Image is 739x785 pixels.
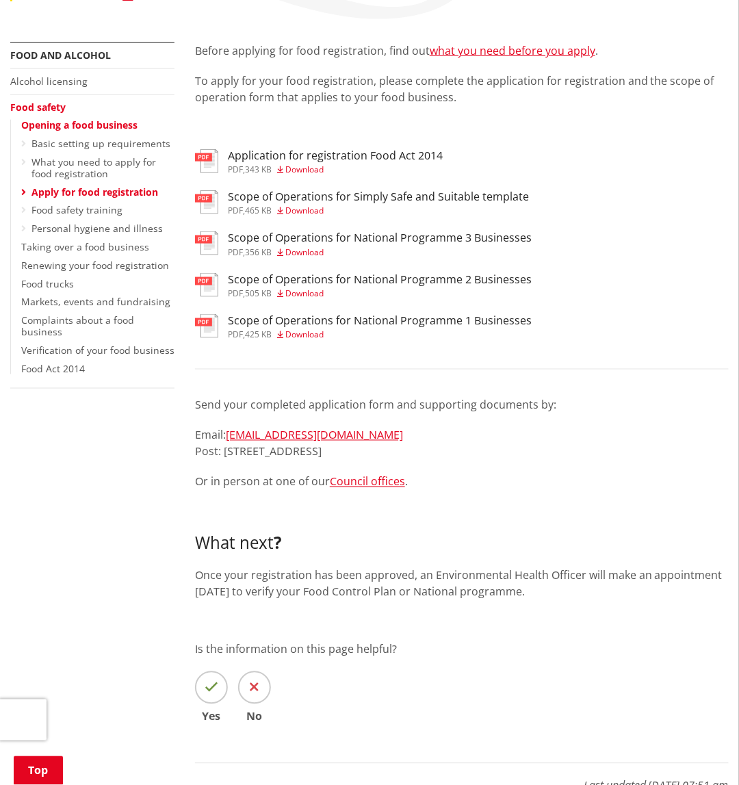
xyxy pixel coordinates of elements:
[195,190,529,215] a: Scope of Operations for Simply Safe and Suitable template pdf,465 KB Download
[21,362,85,375] a: Food Act 2014
[195,231,532,256] a: Scope of Operations for National Programme 3 Businesses pdf,356 KB Download
[31,155,156,180] a: What you need to apply for food registration
[195,314,218,338] img: document-pdf.svg
[21,313,134,338] a: Complaints about a food business
[21,277,74,290] a: Food trucks
[195,641,729,658] p: Is the information on this page helpful?
[228,314,532,327] h3: Scope of Operations for National Programme 1 Businesses
[195,314,532,339] a: Scope of Operations for National Programme 1 Businesses pdf,425 KB Download
[228,231,532,244] h3: Scope of Operations for National Programme 3 Businesses
[31,185,158,198] a: Apply for food registration
[195,534,729,554] h3: What next
[226,428,403,443] a: [EMAIL_ADDRESS][DOMAIN_NAME]
[14,756,63,785] a: Top
[285,246,324,258] span: Download
[21,240,149,253] a: Taking over a food business
[330,474,405,489] a: Council offices
[10,75,88,88] a: Alcohol licensing
[10,49,111,62] a: Food and alcohol
[195,567,729,600] p: Once your registration has been approved, an Environmental Health Officer will make an appointmen...
[10,101,66,114] a: Food safety
[228,289,532,298] div: ,
[195,149,218,173] img: document-pdf.svg
[676,728,725,777] iframe: Messenger Launcher
[228,248,532,257] div: ,
[21,259,169,272] a: Renewing your food registration
[245,164,272,175] span: 343 KB
[195,273,532,298] a: Scope of Operations for National Programme 2 Businesses pdf,505 KB Download
[228,246,243,258] span: pdf
[195,231,218,255] img: document-pdf.svg
[228,166,443,174] div: ,
[21,295,170,308] a: Markets, events and fundraising
[228,287,243,299] span: pdf
[228,329,243,340] span: pdf
[285,287,324,299] span: Download
[228,273,532,286] h3: Scope of Operations for National Programme 2 Businesses
[195,474,729,490] p: Or in person at one of our .
[245,287,272,299] span: 505 KB
[245,329,272,340] span: 425 KB
[21,118,138,131] a: Opening a food business
[195,711,228,722] span: Yes
[195,149,443,174] a: Application for registration Food Act 2014 pdf,343 KB Download
[31,222,163,235] a: Personal hygiene and illness
[228,190,529,203] h3: Scope of Operations for Simply Safe and Suitable template
[285,205,324,216] span: Download
[21,344,174,357] a: Verification of your food business
[430,43,595,58] a: what you need before you apply
[245,246,272,258] span: 356 KB
[31,203,122,216] a: Food safety training
[274,532,281,554] strong: ?
[31,137,170,150] a: Basic setting up requirements
[195,190,218,214] img: document-pdf.svg
[228,149,443,162] h3: Application for registration Food Act 2014
[195,42,729,59] p: Before applying for food registration, find out .
[228,164,243,175] span: pdf
[195,273,218,297] img: document-pdf.svg
[195,397,729,413] p: Send your completed application form and supporting documents by:
[228,331,532,339] div: ,
[195,73,729,105] p: To apply for your food registration, please complete the application for registration and the sco...
[228,207,529,215] div: ,
[285,164,324,175] span: Download
[228,205,243,216] span: pdf
[285,329,324,340] span: Download
[245,205,272,216] span: 465 KB
[195,427,729,460] p: Email: Post: [STREET_ADDRESS]
[238,711,271,722] span: No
